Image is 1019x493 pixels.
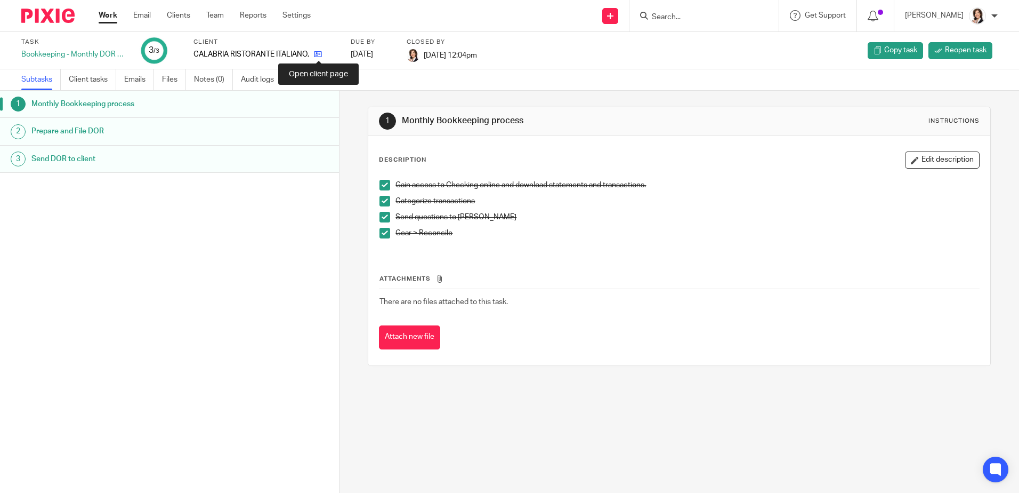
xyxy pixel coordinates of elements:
[805,12,846,19] span: Get Support
[31,96,230,112] h1: Monthly Bookkeeping process
[395,180,978,190] p: Gain access to Checking online and download statements and transactions.
[395,212,978,222] p: Send questions to [PERSON_NAME]
[162,69,186,90] a: Files
[149,44,159,57] div: 3
[395,228,978,238] p: Gear > Reconcile
[21,69,61,90] a: Subtasks
[395,196,978,206] p: Categorize transactions
[31,151,230,167] h1: Send DOR to client
[928,42,992,59] a: Reopen task
[240,10,266,21] a: Reports
[133,10,151,21] a: Email
[21,38,128,46] label: Task
[124,69,154,90] a: Emails
[351,49,393,60] div: [DATE]
[379,156,426,164] p: Description
[11,152,26,166] div: 3
[402,115,702,126] h1: Monthly Bookkeeping process
[379,113,396,130] div: 1
[153,48,159,54] small: /3
[379,276,431,282] span: Attachments
[351,38,393,46] label: Due by
[424,51,477,59] span: [DATE] 12:04pm
[868,42,923,59] a: Copy task
[21,49,128,60] div: Bookkeeping - Monthly DOR & bank access
[407,49,419,62] img: BW%20Website%203%20-%20square.jpg
[241,69,282,90] a: Audit logs
[379,325,440,349] button: Attach new file
[69,69,116,90] a: Client tasks
[11,97,26,112] div: 1
[193,49,309,60] p: CALABRIA RISTORANTE ITALIANO, LLC
[905,152,980,169] button: Edit description
[928,117,980,125] div: Instructions
[969,7,986,25] img: BW%20Website%203%20-%20square.jpg
[945,45,986,55] span: Reopen task
[282,10,311,21] a: Settings
[11,124,26,139] div: 2
[407,38,477,46] label: Closed by
[651,13,747,22] input: Search
[884,45,917,55] span: Copy task
[194,69,233,90] a: Notes (0)
[193,38,337,46] label: Client
[167,10,190,21] a: Clients
[206,10,224,21] a: Team
[21,9,75,23] img: Pixie
[379,298,508,306] span: There are no files attached to this task.
[31,123,230,139] h1: Prepare and File DOR
[99,10,117,21] a: Work
[905,10,964,21] p: [PERSON_NAME]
